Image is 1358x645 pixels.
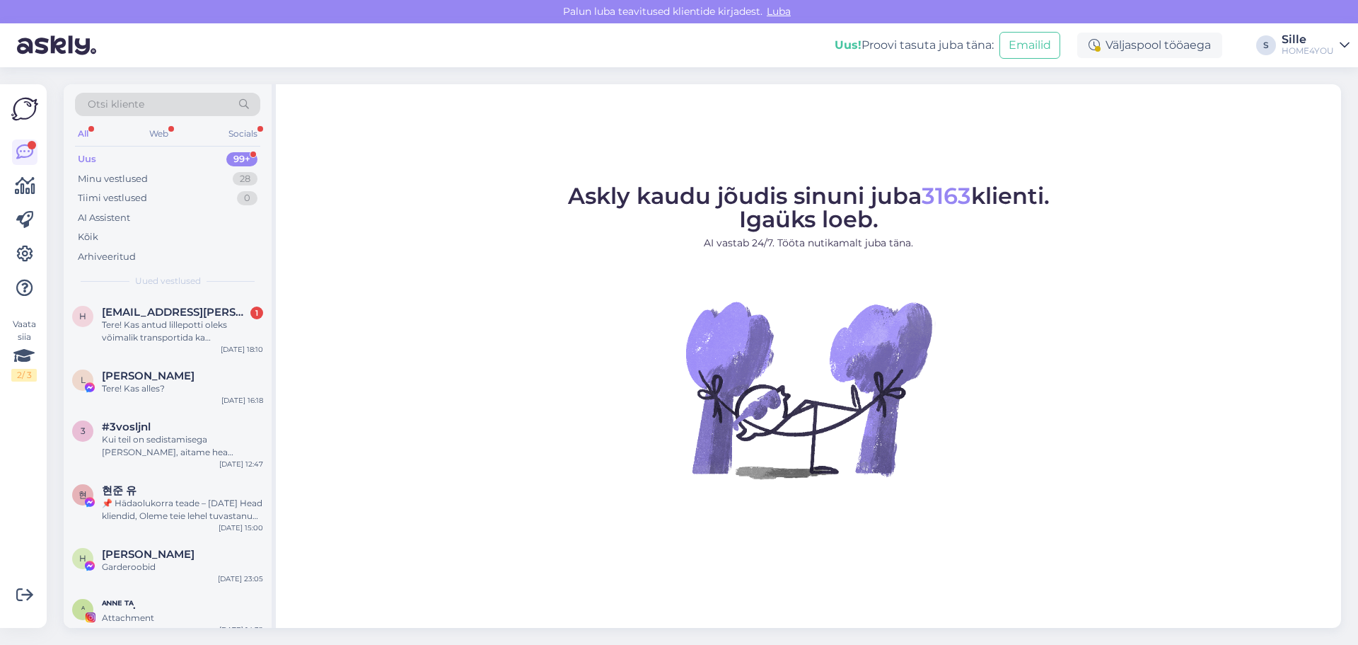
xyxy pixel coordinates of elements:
[102,497,263,523] div: 📌 Hädaolukorra teade – [DATE] Head kliendid, Oleme teie lehel tuvastanud sisu, mis [PERSON_NAME] ...
[922,182,971,210] span: 3163
[102,612,263,624] div: Attachment
[681,262,936,517] img: No Chat active
[1282,45,1334,57] div: HOME4YOU
[1282,34,1334,45] div: Sille
[102,306,249,319] span: hannaliisa.holm@gmail.com
[835,37,994,54] div: Proovi tasuta juba täna:
[78,230,98,244] div: Kõik
[78,191,147,205] div: Tiimi vestlused
[219,459,263,469] div: [DATE] 12:47
[102,382,263,395] div: Tere! Kas alles?
[11,96,38,122] img: Askly Logo
[78,172,148,186] div: Minu vestlused
[102,599,136,612] span: ᴬᴺᴺᴱ ᵀᴬ.
[81,604,85,615] span: ᴬ
[102,421,151,433] span: #3vosljnl
[1077,33,1222,58] div: Väljaspool tööaega
[78,211,130,225] div: AI Assistent
[102,370,195,382] span: Liis Leesi
[102,561,263,573] div: Garderoobid
[568,236,1050,251] p: AI vastab 24/7. Tööta nutikamalt juba täna.
[1256,35,1276,55] div: S
[221,395,263,406] div: [DATE] 16:18
[1282,34,1350,57] a: SilleHOME4YOU
[146,125,171,143] div: Web
[75,125,91,143] div: All
[218,573,263,584] div: [DATE] 23:05
[102,548,195,561] span: Halja Kivi
[81,426,86,436] span: 3
[102,319,263,344] div: Tere! Kas antud lillepotti oleks võimalik transportida ka [GEOGRAPHIC_DATA] poodi? Transportimise...
[11,369,37,382] div: 2 / 3
[79,311,86,321] span: h
[102,433,263,459] div: Kui teil on sedistamisega [PERSON_NAME], aitame hea meelega. Siin saate broneerida aja kõneks: [U...
[999,32,1060,59] button: Emailid
[78,250,136,264] div: Arhiveeritud
[219,624,263,635] div: [DATE] 14:32
[568,182,1050,233] span: Askly kaudu jõudis sinuni juba klienti. Igaüks loeb.
[250,307,263,319] div: 1
[226,125,260,143] div: Socials
[88,97,144,112] span: Otsi kliente
[219,523,263,533] div: [DATE] 15:00
[226,152,257,166] div: 99+
[762,5,795,18] span: Luba
[233,172,257,186] div: 28
[11,318,37,382] div: Vaata siia
[237,191,257,205] div: 0
[78,152,96,166] div: Uus
[102,484,137,497] span: 현준 유
[135,275,201,287] span: Uued vestlused
[79,553,86,564] span: H
[221,344,263,355] div: [DATE] 18:10
[79,489,87,500] span: 현
[835,38,861,52] b: Uus!
[81,375,86,385] span: L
